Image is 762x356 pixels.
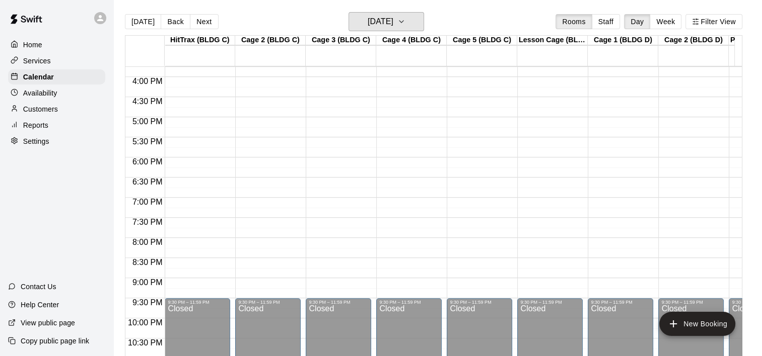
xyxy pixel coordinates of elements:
span: 7:00 PM [130,198,165,206]
span: 6:00 PM [130,157,165,166]
a: Availability [8,85,105,101]
a: Settings [8,134,105,149]
p: Help Center [21,300,59,310]
button: [DATE] [349,12,424,31]
div: Lesson Cage (BLDG C) [517,36,588,45]
p: Customers [23,104,58,114]
span: 8:30 PM [130,258,165,266]
span: 5:00 PM [130,117,165,126]
p: Availability [23,88,57,98]
p: Settings [23,136,49,146]
button: Week [650,14,681,29]
span: 8:00 PM [130,238,165,246]
p: Services [23,56,51,66]
div: 9:30 PM – 11:59 PM [309,300,368,305]
div: 9:30 PM – 11:59 PM [238,300,298,305]
button: Rooms [556,14,592,29]
a: Calendar [8,69,105,84]
div: 9:30 PM – 11:59 PM [520,300,580,305]
p: Contact Us [21,282,56,292]
span: 10:00 PM [125,318,165,327]
div: HitTrax (BLDG C) [165,36,235,45]
span: 10:30 PM [125,338,165,347]
p: Copy public page link [21,336,89,346]
button: Next [190,14,218,29]
span: 4:00 PM [130,77,165,85]
div: Cage 2 (BLDG D) [658,36,729,45]
div: 9:30 PM – 11:59 PM [661,300,721,305]
span: 9:00 PM [130,278,165,287]
button: add [659,312,735,336]
a: Home [8,37,105,52]
span: 9:30 PM [130,298,165,307]
p: Calendar [23,72,54,82]
h6: [DATE] [368,15,393,29]
button: Day [624,14,650,29]
div: 9:30 PM – 11:59 PM [591,300,650,305]
a: Reports [8,118,105,133]
a: Services [8,53,105,68]
button: [DATE] [125,14,161,29]
span: 4:30 PM [130,97,165,106]
div: Cage 3 (BLDG C) [306,36,376,45]
button: Staff [592,14,620,29]
div: Cage 2 (BLDG C) [235,36,306,45]
span: 7:30 PM [130,218,165,226]
div: 9:30 PM – 11:59 PM [450,300,509,305]
span: 6:30 PM [130,177,165,186]
div: 9:30 PM – 11:59 PM [379,300,439,305]
p: View public page [21,318,75,328]
div: Cage 5 (BLDG C) [447,36,517,45]
div: 9:30 PM – 11:59 PM [168,300,227,305]
div: Cage 1 (BLDG D) [588,36,658,45]
a: Customers [8,102,105,117]
span: 5:30 PM [130,137,165,146]
button: Filter View [685,14,742,29]
button: Back [161,14,190,29]
p: Home [23,40,42,50]
p: Reports [23,120,48,130]
div: Cage 4 (BLDG C) [376,36,447,45]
